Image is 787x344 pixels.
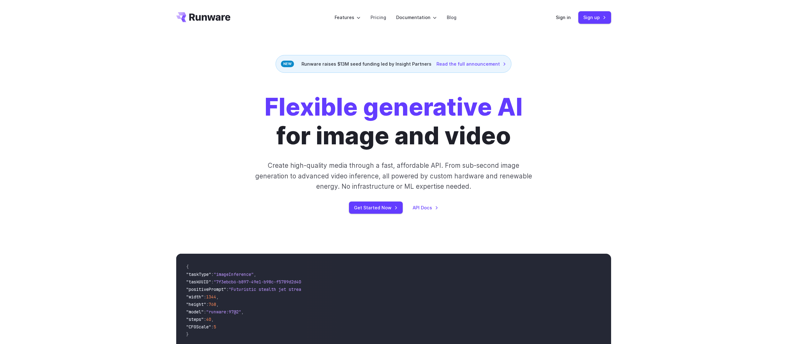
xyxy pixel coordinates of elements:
[186,272,211,277] span: "taskType"
[186,324,211,330] span: "CFGScale"
[186,302,206,307] span: "height"
[186,294,204,300] span: "width"
[206,302,209,307] span: :
[211,279,214,285] span: :
[413,204,438,211] a: API Docs
[204,317,206,322] span: :
[186,279,211,285] span: "taskUUID"
[216,302,219,307] span: ,
[211,317,214,322] span: ,
[214,272,254,277] span: "imageInference"
[578,11,611,23] a: Sign up
[186,264,189,270] span: {
[254,160,533,192] p: Create high-quality media through a fast, affordable API. From sub-second image generation to adv...
[265,92,523,122] strong: Flexible generative AI
[211,272,214,277] span: :
[436,60,506,67] a: Read the full announcement
[276,55,511,73] div: Runware raises $13M seed funding led by Insight Partners
[204,294,206,300] span: :
[254,272,256,277] span: ,
[556,14,571,21] a: Sign in
[226,287,229,292] span: :
[186,332,189,337] span: }
[186,317,204,322] span: "steps"
[214,279,309,285] span: "7f3ebcb6-b897-49e1-b98c-f5789d2d40d7"
[396,14,437,21] label: Documentation
[204,309,206,315] span: :
[447,14,456,21] a: Blog
[229,287,456,292] span: "Futuristic stealth jet streaking through a neon-lit cityscape with glowing purple exhaust"
[211,324,214,330] span: :
[176,12,231,22] a: Go to /
[206,309,241,315] span: "runware:97@2"
[206,294,216,300] span: 1344
[216,294,219,300] span: ,
[209,302,216,307] span: 768
[335,14,361,21] label: Features
[265,93,523,150] h1: for image and video
[349,202,403,214] a: Get Started Now
[186,287,226,292] span: "positivePrompt"
[241,309,244,315] span: ,
[186,309,204,315] span: "model"
[371,14,386,21] a: Pricing
[214,324,216,330] span: 5
[206,317,211,322] span: 40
